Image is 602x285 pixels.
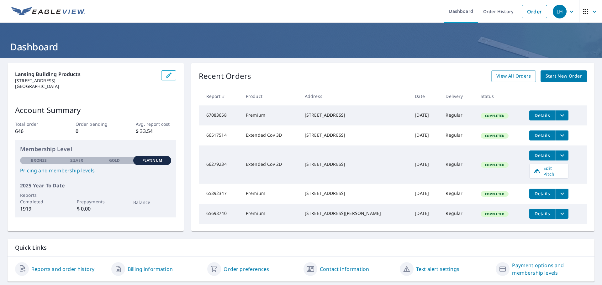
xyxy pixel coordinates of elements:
[305,112,405,118] div: [STREET_ADDRESS]
[109,158,120,163] p: Gold
[15,121,55,127] p: Total order
[15,127,55,135] p: 646
[20,192,58,205] p: Reports Completed
[77,205,114,212] p: $ 0.00
[441,125,475,145] td: Regular
[241,204,300,224] td: Premium
[529,150,556,160] button: detailsBtn-66279234
[15,78,156,84] p: [STREET_ADDRESS]
[142,158,162,163] p: Platinum
[481,212,508,216] span: Completed
[556,130,568,140] button: filesDropdownBtn-66517514
[556,110,568,120] button: filesDropdownBtn-67083658
[241,145,300,184] td: Extended Cov 2D
[533,165,564,177] span: Edit Pitch
[70,158,83,163] p: Silver
[136,121,176,127] p: Avg. report cost
[199,204,241,224] td: 65698740
[529,189,556,199] button: detailsBtn-65892347
[556,150,568,160] button: filesDropdownBtn-66279234
[241,184,300,204] td: Premium
[15,244,587,252] p: Quick Links
[556,189,568,199] button: filesDropdownBtn-65892347
[481,134,508,138] span: Completed
[305,210,405,216] div: [STREET_ADDRESS][PERSON_NAME]
[11,7,85,16] img: EV Logo
[522,5,547,18] a: Order
[441,87,475,105] th: Delivery
[15,84,156,89] p: [GEOGRAPHIC_DATA]
[241,105,300,125] td: Premium
[496,72,531,80] span: View All Orders
[241,125,300,145] td: Extended Cov 3D
[199,184,241,204] td: 65892347
[136,127,176,135] p: $ 33.54
[199,70,251,82] p: Recent Orders
[553,5,567,18] div: LH
[541,70,587,82] a: Start New Order
[410,184,441,204] td: [DATE]
[76,121,116,127] p: Order pending
[20,182,171,189] p: 2025 Year To Date
[481,163,508,167] span: Completed
[77,198,114,205] p: Prepayments
[533,211,552,216] span: Details
[529,164,568,179] a: Edit Pitch
[199,125,241,145] td: 66517514
[320,265,369,273] a: Contact information
[476,87,524,105] th: Status
[305,132,405,138] div: [STREET_ADDRESS]
[133,199,171,206] p: Balance
[241,87,300,105] th: Product
[410,125,441,145] td: [DATE]
[533,112,552,118] span: Details
[441,184,475,204] td: Regular
[410,145,441,184] td: [DATE]
[224,265,269,273] a: Order preferences
[529,130,556,140] button: detailsBtn-66517514
[441,204,475,224] td: Regular
[441,145,475,184] td: Regular
[546,72,582,80] span: Start New Order
[199,87,241,105] th: Report #
[529,209,556,219] button: detailsBtn-65698740
[305,161,405,167] div: [STREET_ADDRESS]
[300,87,410,105] th: Address
[31,265,94,273] a: Reports and order history
[556,209,568,219] button: filesDropdownBtn-65698740
[481,114,508,118] span: Completed
[15,70,156,78] p: Lansing Building Products
[491,70,536,82] a: View All Orders
[31,158,47,163] p: Bronze
[8,40,594,53] h1: Dashboard
[20,205,58,212] p: 1919
[199,145,241,184] td: 66279234
[441,105,475,125] td: Regular
[529,110,556,120] button: detailsBtn-67083658
[15,104,176,116] p: Account Summary
[533,152,552,158] span: Details
[128,265,173,273] a: Billing information
[410,204,441,224] td: [DATE]
[410,105,441,125] td: [DATE]
[199,105,241,125] td: 67083658
[481,192,508,196] span: Completed
[533,191,552,196] span: Details
[410,87,441,105] th: Date
[76,127,116,135] p: 0
[416,265,459,273] a: Text alert settings
[533,132,552,138] span: Details
[20,167,171,174] a: Pricing and membership levels
[20,145,171,153] p: Membership Level
[305,190,405,196] div: [STREET_ADDRESS]
[512,262,587,277] a: Payment options and membership levels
